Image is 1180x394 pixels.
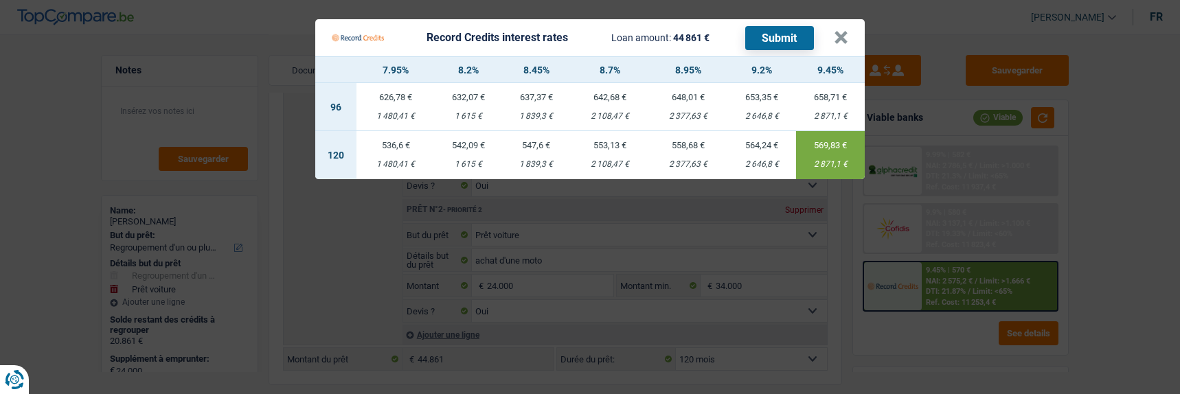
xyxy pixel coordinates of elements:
div: 569,83 € [796,141,865,150]
button: × [834,31,848,45]
div: 2 871,1 € [796,112,865,121]
div: 2 377,63 € [649,160,727,169]
th: 8.2% [435,57,502,83]
td: 120 [315,131,356,179]
th: 9.45% [796,57,865,83]
div: 2 108,47 € [571,160,649,169]
div: Record Credits interest rates [427,32,568,43]
div: 558,68 € [649,141,727,150]
span: Loan amount: [611,32,671,43]
div: 553,13 € [571,141,649,150]
div: 564,24 € [727,141,796,150]
div: 1 839,3 € [502,112,571,121]
td: 96 [315,83,356,131]
div: 1 839,3 € [502,160,571,169]
button: Submit [745,26,814,50]
th: 8.95% [649,57,727,83]
th: 8.7% [571,57,649,83]
span: 44 861 € [673,32,710,43]
div: 632,07 € [435,93,502,102]
div: 642,68 € [571,93,649,102]
div: 1 480,41 € [356,112,435,121]
div: 2 108,47 € [571,112,649,121]
img: Record Credits [332,25,384,51]
div: 2 646,8 € [727,112,796,121]
div: 2 871,1 € [796,160,865,169]
th: 9.2% [727,57,796,83]
div: 1 480,41 € [356,160,435,169]
div: 1 615 € [435,160,502,169]
div: 658,71 € [796,93,865,102]
div: 648,01 € [649,93,727,102]
div: 547,6 € [502,141,571,150]
th: 8.45% [502,57,571,83]
div: 2 377,63 € [649,112,727,121]
div: 1 615 € [435,112,502,121]
div: 542,09 € [435,141,502,150]
div: 637,37 € [502,93,571,102]
div: 536,6 € [356,141,435,150]
div: 2 646,8 € [727,160,796,169]
div: 653,35 € [727,93,796,102]
th: 7.95% [356,57,435,83]
div: 626,78 € [356,93,435,102]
